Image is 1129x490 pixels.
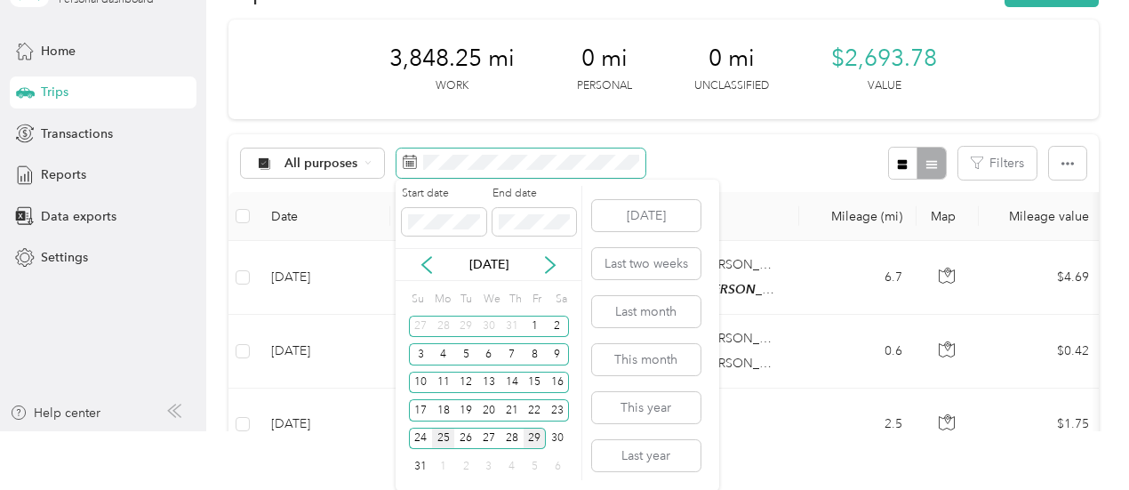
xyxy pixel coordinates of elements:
[546,455,569,478] div: 6
[868,78,901,94] p: Value
[257,389,390,462] td: [DATE]
[592,344,701,375] button: This month
[546,316,569,338] div: 2
[409,287,426,312] div: Su
[694,78,769,94] p: Unclassified
[799,315,917,388] td: 0.6
[524,316,547,338] div: 1
[257,315,390,388] td: [DATE]
[409,343,432,365] div: 3
[979,389,1103,462] td: $1.75
[524,455,547,478] div: 5
[500,428,524,450] div: 28
[41,42,76,60] span: Home
[409,428,432,450] div: 24
[432,399,455,422] div: 18
[489,282,1025,297] span: [STREET_ADDRESS][PERSON_NAME][PERSON_NAME] ([STREET_ADDRESS][PERSON_NAME])
[979,315,1103,388] td: $0.42
[409,372,432,394] div: 10
[452,255,526,274] p: [DATE]
[500,399,524,422] div: 21
[454,372,477,394] div: 12
[507,287,524,312] div: Th
[546,399,569,422] div: 23
[41,83,68,101] span: Trips
[41,207,116,226] span: Data exports
[480,287,500,312] div: We
[477,343,500,365] div: 6
[477,316,500,338] div: 30
[390,192,799,241] th: Locations
[592,440,701,471] button: Last year
[454,455,477,478] div: 2
[592,392,701,423] button: This year
[979,241,1103,315] td: $4.69
[592,200,701,231] button: [DATE]
[454,343,477,365] div: 5
[500,343,524,365] div: 7
[409,455,432,478] div: 31
[524,428,547,450] div: 29
[432,372,455,394] div: 11
[592,248,701,279] button: Last two weeks
[409,399,432,422] div: 17
[500,455,524,478] div: 4
[524,372,547,394] div: 15
[284,157,358,170] span: All purposes
[831,44,937,73] span: $2,693.78
[917,192,979,241] th: Map
[592,296,701,327] button: Last month
[409,316,432,338] div: 27
[457,287,474,312] div: Tu
[524,399,547,422] div: 22
[432,428,455,450] div: 25
[546,372,569,394] div: 16
[454,399,477,422] div: 19
[979,192,1103,241] th: Mileage value
[432,343,455,365] div: 4
[500,316,524,338] div: 31
[432,316,455,338] div: 28
[454,428,477,450] div: 26
[402,186,485,202] label: Start date
[477,428,500,450] div: 27
[389,44,515,73] span: 3,848.25 mi
[581,44,628,73] span: 0 mi
[492,186,576,202] label: End date
[432,287,452,312] div: Mo
[257,241,390,315] td: [DATE]
[529,287,546,312] div: Fr
[958,147,1037,180] button: Filters
[436,78,468,94] p: Work
[524,343,547,365] div: 8
[257,192,390,241] th: Date
[10,404,100,422] button: Help center
[577,78,632,94] p: Personal
[546,343,569,365] div: 9
[477,399,500,422] div: 20
[477,455,500,478] div: 3
[799,389,917,462] td: 2.5
[799,192,917,241] th: Mileage (mi)
[500,372,524,394] div: 14
[546,428,569,450] div: 30
[477,372,500,394] div: 13
[799,241,917,315] td: 6.7
[41,165,86,184] span: Reports
[432,455,455,478] div: 1
[41,248,88,267] span: Settings
[1029,390,1129,490] iframe: Everlance-gr Chat Button Frame
[41,125,113,143] span: Transactions
[552,287,569,312] div: Sa
[709,44,755,73] span: 0 mi
[454,316,477,338] div: 29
